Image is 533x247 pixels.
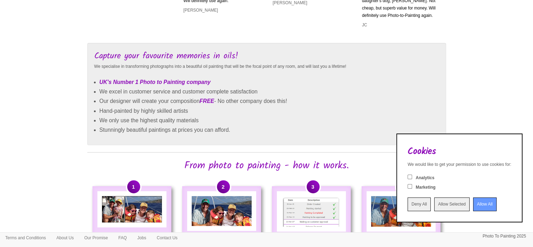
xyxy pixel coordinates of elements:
img: Original Photo [102,196,162,222]
a: Contact Us [151,233,183,243]
h3: Capture your favourite memories in oils! [94,52,439,61]
img: Mock-up [192,196,251,226]
li: We excel in customer service and customer complete satisfaction [100,87,439,96]
input: Deny All [408,197,431,211]
em: FREE [200,98,214,104]
a: Jobs [132,233,151,243]
li: Hand-painted by highly skilled artists [100,106,439,116]
strong: Send us your photos [105,232,159,238]
label: Analytics [416,175,434,181]
a: FAQ [113,233,132,243]
p: Photo To Painting 2025 [483,233,526,240]
a: About Us [51,233,79,243]
a: Our Promise [79,233,113,243]
img: Finished Painting [371,196,431,227]
label: Marketing [416,184,436,190]
h2: From photo to painting - how it works. [87,161,446,171]
li: Stunningly beautiful paintings at prices you can afford. [100,125,439,135]
p: We specialise in transforming photographs into a beautiful oil painting that will be the focal po... [94,63,439,70]
iframe: Customer reviews powered by Trustpilot [82,34,451,43]
h2: Cookies [408,147,511,157]
span: 3 [307,180,320,193]
div: We would like to get your permission to use cookies for: [408,162,511,168]
em: UK's Number 1 Photo to Painting company [100,79,211,85]
span: 2 [217,180,230,193]
span: 1 [127,180,140,193]
input: Allow All [473,197,497,211]
li: We only use the highest quality materials [100,116,439,125]
li: Our designer will create your composition - No other company does this! [100,96,439,106]
p: [PERSON_NAME] [183,7,262,14]
input: Allow Selected [434,197,470,211]
img: Painting Progress [281,196,341,227]
p: JC [362,21,441,29]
